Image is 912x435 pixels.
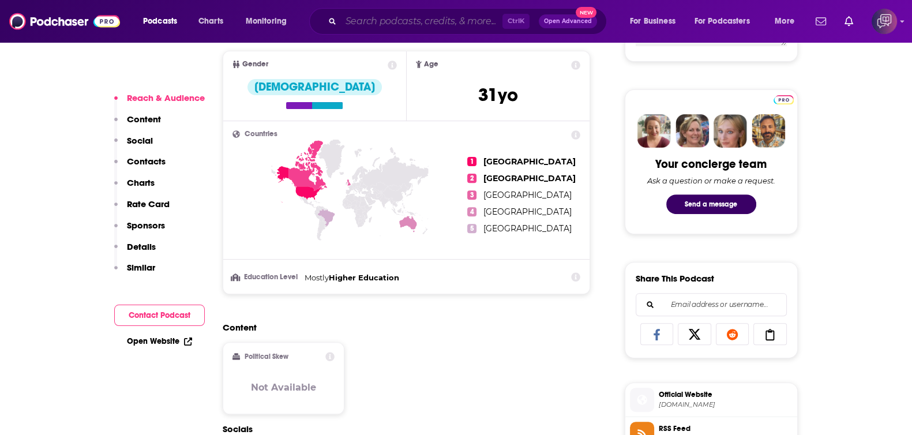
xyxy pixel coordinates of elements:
[242,61,268,68] span: Gender
[135,12,192,31] button: open menu
[630,13,675,29] span: For Business
[114,305,205,326] button: Contact Podcast
[143,13,177,29] span: Podcasts
[114,220,165,241] button: Sponsors
[636,293,787,316] div: Search followers
[483,156,576,167] span: [GEOGRAPHIC_DATA]
[127,262,155,273] p: Similar
[223,322,581,333] h2: Content
[329,273,399,282] span: Higher Education
[640,323,674,345] a: Share on Facebook
[467,190,476,200] span: 3
[675,114,709,148] img: Barbara Profile
[127,92,205,103] p: Reach & Audience
[246,13,287,29] span: Monitoring
[305,273,329,282] span: Mostly
[666,194,756,214] button: Send a message
[127,336,192,346] a: Open Website
[659,423,793,434] span: RSS Feed
[483,223,572,234] span: [GEOGRAPHIC_DATA]
[114,156,166,177] button: Contacts
[320,8,618,35] div: Search podcasts, credits, & more...
[467,224,476,233] span: 5
[655,157,767,171] div: Your concierge team
[637,114,671,148] img: Sydney Profile
[840,12,858,31] a: Show notifications dropdown
[502,14,530,29] span: Ctrl K
[114,177,155,198] button: Charts
[752,114,785,148] img: Jon Profile
[251,382,316,393] h3: Not Available
[127,135,153,146] p: Social
[687,12,767,31] button: open menu
[872,9,897,34] button: Show profile menu
[341,12,502,31] input: Search podcasts, credits, & more...
[544,18,592,24] span: Open Advanced
[659,400,793,409] span: bostonherald.com
[114,241,156,262] button: Details
[245,130,277,138] span: Countries
[774,93,794,104] a: Pro website
[478,84,518,106] span: 31 yo
[695,13,750,29] span: For Podcasters
[872,9,897,34] img: User Profile
[622,12,690,31] button: open menu
[678,323,711,345] a: Share on X/Twitter
[245,352,288,361] h2: Political Skew
[645,294,777,316] input: Email address or username...
[483,173,576,183] span: [GEOGRAPHIC_DATA]
[774,95,794,104] img: Podchaser Pro
[191,12,230,31] a: Charts
[247,79,382,95] div: [DEMOGRAPHIC_DATA]
[114,92,205,114] button: Reach & Audience
[576,7,596,18] span: New
[636,273,714,284] h3: Share This Podcast
[127,114,161,125] p: Content
[467,207,476,216] span: 4
[647,176,775,185] div: Ask a question or make a request.
[775,13,794,29] span: More
[483,207,572,217] span: [GEOGRAPHIC_DATA]
[424,61,438,68] span: Age
[483,190,572,200] span: [GEOGRAPHIC_DATA]
[223,423,591,434] h2: Socials
[238,12,302,31] button: open menu
[114,135,153,156] button: Social
[467,157,476,166] span: 1
[127,241,156,252] p: Details
[232,273,300,281] h3: Education Level
[753,323,787,345] a: Copy Link
[767,12,809,31] button: open menu
[114,198,170,220] button: Rate Card
[127,198,170,209] p: Rate Card
[198,13,223,29] span: Charts
[127,156,166,167] p: Contacts
[716,323,749,345] a: Share on Reddit
[127,177,155,188] p: Charts
[630,388,793,412] a: Official Website[DOMAIN_NAME]
[467,174,476,183] span: 2
[872,9,897,34] span: Logged in as corioliscompany
[539,14,597,28] button: Open AdvancedNew
[659,389,793,400] span: Official Website
[714,114,747,148] img: Jules Profile
[114,114,161,135] button: Content
[811,12,831,31] a: Show notifications dropdown
[9,10,120,32] img: Podchaser - Follow, Share and Rate Podcasts
[127,220,165,231] p: Sponsors
[114,262,155,283] button: Similar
